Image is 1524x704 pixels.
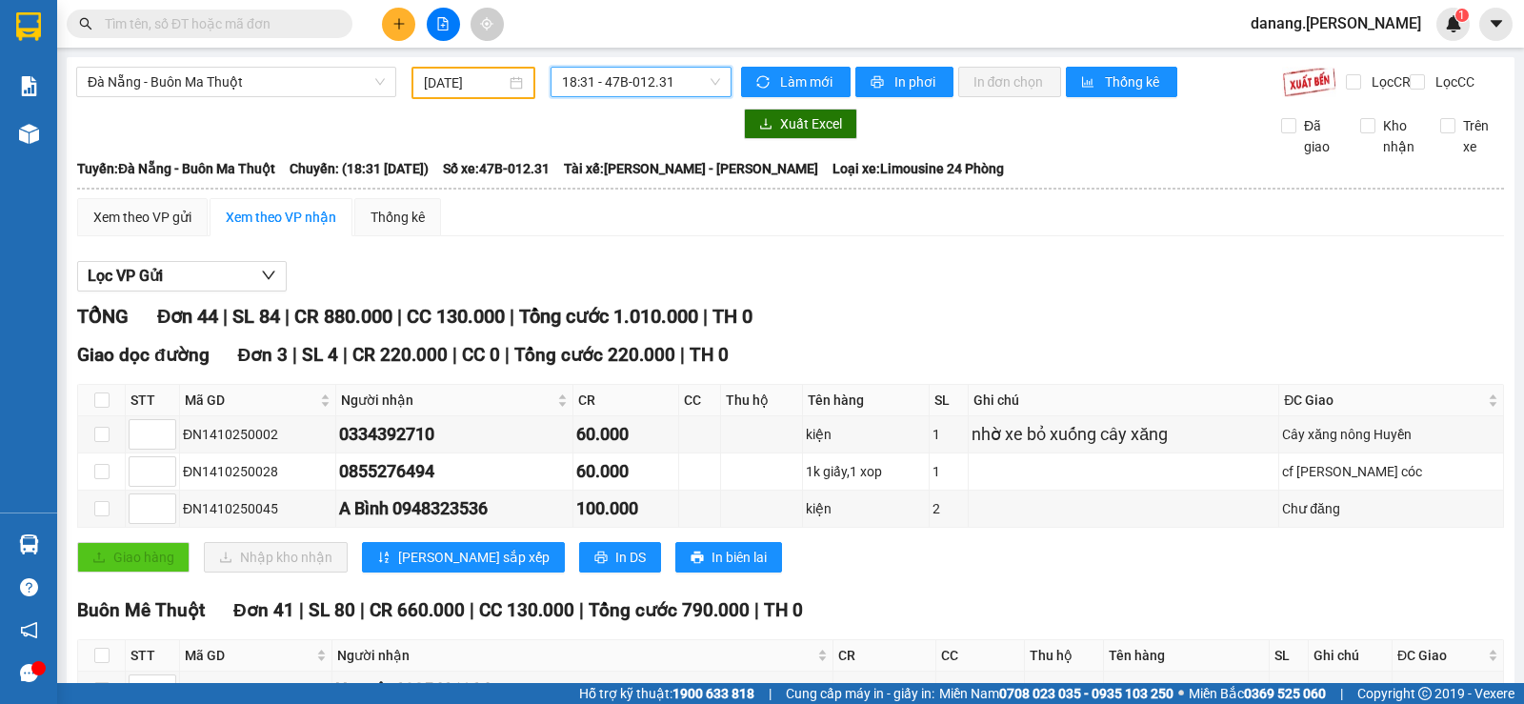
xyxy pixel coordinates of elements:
th: CC [936,640,1025,672]
span: CR 660.000 [370,599,465,621]
span: Tài xế: [PERSON_NAME] - [PERSON_NAME] [564,158,818,179]
span: Đã giao [1296,115,1346,157]
button: file-add [427,8,460,41]
strong: 0708 023 035 - 0935 103 250 [999,686,1173,701]
span: | [397,305,402,328]
span: bar-chart [1081,75,1097,91]
img: icon-new-feature [1445,15,1462,32]
div: thùng [1107,679,1266,700]
div: Thống kê [371,207,425,228]
button: sort-ascending[PERSON_NAME] sắp xếp [362,542,565,573]
span: sort-ascending [377,551,391,566]
span: ⚪️ [1178,690,1184,697]
img: 9k= [1282,67,1336,97]
input: 14/10/2025 [424,72,507,93]
img: solution-icon [19,76,39,96]
div: ĐN1410250001 [183,679,329,700]
span: | [470,599,474,621]
span: | [285,305,290,328]
div: 60.000 [576,458,674,485]
img: logo-vxr [16,12,41,41]
div: 0334392710 [339,421,570,448]
span: Miền Bắc [1189,683,1326,704]
div: ĐN1410250028 [183,461,332,482]
button: uploadGiao hàng [77,542,190,573]
span: download [759,117,772,132]
span: CR 220.000 [352,344,448,366]
span: TH 0 [764,599,803,621]
span: Làm mới [780,71,835,92]
span: question-circle [20,578,38,596]
div: 1 [932,424,965,445]
span: down [261,268,276,283]
button: bar-chartThống kê [1066,67,1177,97]
button: printerIn phơi [855,67,953,97]
span: ĐC Giao [1397,645,1484,666]
span: printer [691,551,704,566]
span: Hỗ trợ kỹ thuật: [579,683,754,704]
span: In biên lai [712,547,767,568]
span: SL 84 [232,305,280,328]
span: Đơn 41 [233,599,294,621]
div: Cây xăng nông Huyền [1282,424,1500,445]
th: Thu hộ [721,385,803,416]
span: caret-down [1488,15,1505,32]
span: danang.[PERSON_NAME] [1235,11,1436,35]
span: sync [756,75,772,91]
span: Đơn 3 [238,344,289,366]
th: SL [1270,640,1308,672]
div: Nguyệt 0935401204 [335,676,830,703]
div: 1k giấy,1 xop [806,461,926,482]
div: Xem theo VP nhận [226,207,336,228]
div: 100.000 [576,495,674,522]
button: downloadXuất Excel [744,109,857,139]
div: 2 [932,498,965,519]
button: aim [471,8,504,41]
span: In phơi [894,71,938,92]
span: Xuất Excel [780,113,842,134]
span: CC 130.000 [407,305,505,328]
span: | [223,305,228,328]
strong: 1900 633 818 [672,686,754,701]
span: Giao dọc đường [77,344,210,366]
th: CR [833,640,936,672]
div: kiện [806,498,926,519]
th: Tên hàng [803,385,930,416]
div: 60.000 [576,421,674,448]
span: SL 4 [302,344,338,366]
span: search [79,17,92,30]
span: | [360,599,365,621]
th: STT [126,640,180,672]
span: In DS [615,547,646,568]
span: | [510,305,514,328]
span: aim [480,17,493,30]
span: Tổng cước 1.010.000 [519,305,698,328]
span: | [1340,683,1343,704]
td: ĐN1410250002 [180,416,336,453]
span: ĐC Giao [1284,390,1484,411]
span: Kho nhận [1375,115,1425,157]
span: Mã GD [185,645,312,666]
span: Đà Nẵng - Buôn Ma Thuột [88,68,385,96]
span: | [299,599,304,621]
span: | [769,683,772,704]
span: Loại xe: Limousine 24 Phòng [832,158,1004,179]
span: Tổng cước 220.000 [514,344,675,366]
div: 1 [1273,679,1304,700]
b: Tuyến: Đà Nẵng - Buôn Ma Thuột [77,161,275,176]
span: notification [20,621,38,639]
span: Trên xe [1455,115,1505,157]
span: Lọc CR [1364,71,1414,92]
div: nhờ xe bỏ xuống cây xăng [972,421,1275,448]
strong: 0369 525 060 [1244,686,1326,701]
td: ĐN1410250045 [180,491,336,528]
button: In đơn chọn [958,67,1062,97]
span: [PERSON_NAME] sắp xếp [398,547,550,568]
div: kiện [806,424,926,445]
span: | [754,599,759,621]
span: Số xe: 47B-012.31 [443,158,550,179]
sup: 1 [1455,9,1469,22]
span: printer [594,551,608,566]
button: downloadNhập kho nhận [204,542,348,573]
span: Người nhận [337,645,813,666]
